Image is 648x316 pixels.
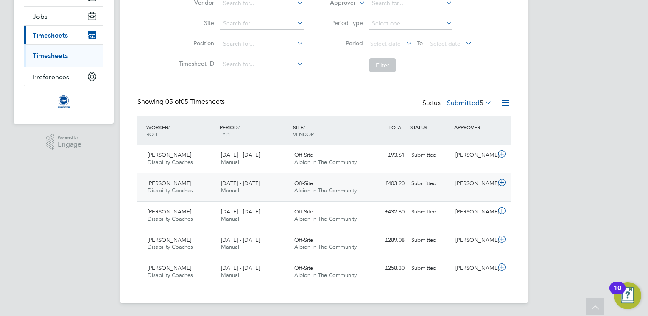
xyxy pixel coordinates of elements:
[364,205,408,219] div: £432.60
[294,187,357,194] span: Albion In The Community
[148,151,191,158] span: [PERSON_NAME]
[388,124,404,130] span: TOTAL
[165,97,181,106] span: 05 of
[294,208,313,215] span: Off-Site
[294,180,313,187] span: Off-Site
[369,58,396,72] button: Filter
[24,95,103,108] a: Go to home page
[24,26,103,44] button: Timesheets
[408,205,452,219] div: Submitted
[220,58,304,70] input: Search for...
[221,272,239,279] span: Manual
[221,236,260,244] span: [DATE] - [DATE]
[293,130,314,137] span: VENDOR
[144,119,218,141] div: WORKER
[294,264,313,272] span: Off-Site
[303,124,305,130] span: /
[46,134,82,150] a: Powered byEngage
[452,119,496,135] div: APPROVER
[148,272,193,279] span: Disability Coaches
[614,282,641,309] button: Open Resource Center, 10 new notifications
[168,124,170,130] span: /
[452,261,496,275] div: [PERSON_NAME]
[148,208,191,215] span: [PERSON_NAME]
[294,158,357,166] span: Albion In The Community
[369,18,452,30] input: Select one
[221,215,239,222] span: Manual
[408,233,452,247] div: Submitted
[364,261,408,275] div: £258.30
[176,60,214,67] label: Timesheet ID
[176,19,214,27] label: Site
[364,233,408,247] div: £289.08
[221,151,260,158] span: [DATE] - [DATE]
[325,19,363,27] label: Period Type
[33,52,68,60] a: Timesheets
[148,243,193,250] span: Disability Coaches
[364,148,408,162] div: £93.61
[422,97,494,109] div: Status
[325,39,363,47] label: Period
[220,130,232,137] span: TYPE
[176,39,214,47] label: Position
[221,187,239,194] span: Manual
[148,264,191,272] span: [PERSON_NAME]
[408,119,452,135] div: STATUS
[148,187,193,194] span: Disability Coaches
[24,44,103,67] div: Timesheets
[220,38,304,50] input: Search for...
[452,148,496,162] div: [PERSON_NAME]
[221,208,260,215] span: [DATE] - [DATE]
[430,40,461,47] span: Select date
[238,124,240,130] span: /
[408,148,452,162] div: Submitted
[408,177,452,191] div: Submitted
[33,31,68,39] span: Timesheets
[57,95,70,108] img: albioninthecommunity-logo-retina.png
[452,177,496,191] div: [PERSON_NAME]
[33,12,47,20] span: Jobs
[146,130,159,137] span: ROLE
[294,151,313,158] span: Off-Site
[221,264,260,272] span: [DATE] - [DATE]
[480,99,483,107] span: 5
[294,272,357,279] span: Albion In The Community
[447,99,492,107] label: Submitted
[58,141,81,148] span: Engage
[218,119,291,141] div: PERIOD
[221,243,239,250] span: Manual
[291,119,364,141] div: SITE
[370,40,401,47] span: Select date
[148,236,191,244] span: [PERSON_NAME]
[452,205,496,219] div: [PERSON_NAME]
[452,233,496,247] div: [PERSON_NAME]
[137,97,226,106] div: Showing
[294,215,357,222] span: Albion In The Community
[221,180,260,187] span: [DATE] - [DATE]
[414,38,425,49] span: To
[148,215,193,222] span: Disability Coaches
[33,73,69,81] span: Preferences
[221,158,239,166] span: Manual
[294,243,357,250] span: Albion In The Community
[220,18,304,30] input: Search for...
[58,134,81,141] span: Powered by
[408,261,452,275] div: Submitted
[24,7,103,25] button: Jobs
[614,288,621,299] div: 10
[148,158,193,166] span: Disability Coaches
[148,180,191,187] span: [PERSON_NAME]
[24,67,103,86] button: Preferences
[294,236,313,244] span: Off-Site
[165,97,225,106] span: 05 Timesheets
[364,177,408,191] div: £403.20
